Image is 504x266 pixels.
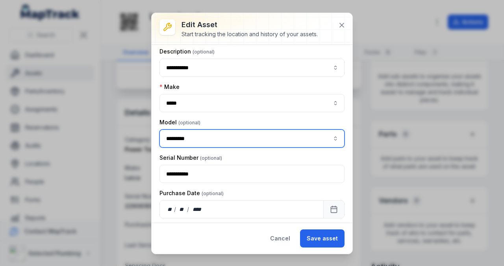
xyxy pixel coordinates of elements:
label: Purchase Date [159,189,224,197]
div: month, [177,205,187,213]
button: Save asset [300,229,345,248]
div: Start tracking the location and history of your assets. [182,30,318,38]
button: Calendar [323,200,345,218]
button: Cancel [263,229,297,248]
input: asset-edit:cf[68832b05-6ea9-43b4-abb7-d68a6a59beaf]-label [159,129,345,148]
label: Make [159,83,180,91]
div: / [187,205,190,213]
label: Description [159,48,215,55]
label: Model [159,118,200,126]
div: year, [190,205,204,213]
input: asset-edit:description-label [159,59,345,77]
input: asset-edit:cf[09246113-4bcc-4687-b44f-db17154807e5]-label [159,94,345,112]
h3: Edit asset [182,19,318,30]
div: day, [166,205,174,213]
div: / [174,205,177,213]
